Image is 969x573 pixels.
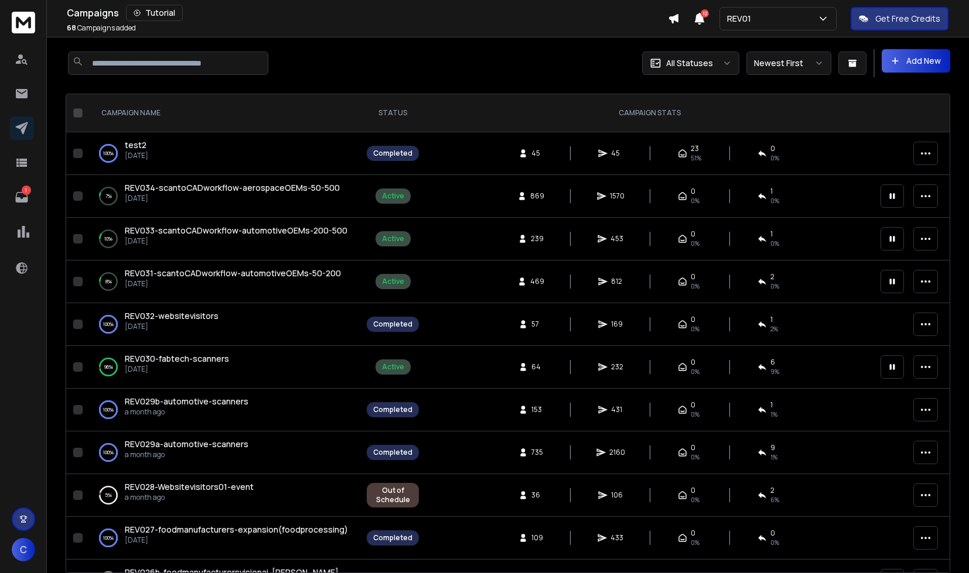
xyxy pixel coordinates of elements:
[12,538,35,561] button: C
[103,447,114,458] p: 100 %
[691,144,699,153] span: 23
[610,191,625,201] span: 1570
[851,7,948,30] button: Get Free Credits
[87,175,360,218] td: 7%REV034-scantoCADworkflow-aerospaceOEMs-50-500[DATE]
[382,234,404,243] div: Active
[87,389,360,431] td: 100%REV029b-automotive-scannersa month ago
[611,490,623,500] span: 106
[770,153,779,163] span: 0 %
[382,362,404,372] div: Active
[530,277,544,286] span: 469
[770,358,775,367] span: 6
[691,486,695,495] span: 0
[701,9,709,18] span: 12
[611,277,623,286] span: 812
[691,153,701,163] span: 51 %
[770,452,777,462] span: 1 %
[691,272,695,282] span: 0
[426,94,874,132] th: CAMPAIGN STATS
[67,5,668,21] div: Campaigns
[125,279,341,289] p: [DATE]
[531,448,543,457] span: 735
[10,186,33,209] a: 1
[691,495,700,505] span: 0%
[691,324,700,334] span: 0%
[125,353,229,365] a: REV030-fabtech-scanners
[125,407,248,417] p: a month ago
[770,486,774,495] span: 2
[125,396,248,407] a: REV029b-automotive-scanners
[87,303,360,346] td: 100%REV032-websitevisitors[DATE]
[373,486,412,505] div: Out of Schedule
[125,396,248,407] span: REV029b-automotive-scanners
[105,489,112,501] p: 5 %
[691,367,700,376] span: 0%
[87,218,360,260] td: 10%REV033-scantoCADworkflow-automotiveOEMs-200-500[DATE]
[125,438,248,450] a: REV029a-automotive-scanners
[531,533,543,543] span: 109
[125,310,219,322] a: REV032-websitevisitors
[125,450,248,459] p: a month ago
[373,533,412,543] div: Completed
[691,196,700,205] span: 0%
[530,191,544,201] span: 869
[770,495,779,505] span: 6 %
[531,234,544,243] span: 239
[691,229,695,239] span: 0
[87,346,360,389] td: 96%REV030-fabtech-scanners[DATE]
[125,139,146,151] a: test2
[104,233,112,245] p: 10 %
[691,529,695,538] span: 0
[611,362,623,372] span: 232
[770,239,779,248] span: 0 %
[691,410,700,419] span: 0%
[87,517,360,560] td: 100%REV027-foodmanufacturers-expansion(foodprocessing)[DATE]
[104,361,113,373] p: 96 %
[87,132,360,175] td: 100%test2[DATE]
[770,315,773,324] span: 1
[770,400,773,410] span: 1
[610,533,623,543] span: 433
[125,194,340,203] p: [DATE]
[87,474,360,517] td: 5%REV028-Websitevisitors01-eventa month ago
[125,267,341,279] a: REV031-scantoCADworkflow-automotiveOEMs-50-200
[125,481,254,493] a: REV028-Websitevisitors01-event
[125,536,348,545] p: [DATE]
[770,144,775,153] span: 0
[531,149,543,158] span: 45
[373,149,412,158] div: Completed
[125,322,219,331] p: [DATE]
[382,277,404,286] div: Active
[666,57,713,69] p: All Statuses
[691,315,695,324] span: 0
[105,190,112,202] p: 7 %
[125,225,347,236] span: REV033-scantoCADworkflow-automotiveOEMs-200-500
[691,239,700,248] span: 0%
[125,182,340,193] span: REV034-scantoCADworkflow-aerospaceOEMs-50-500
[22,186,31,195] p: 1
[770,282,779,291] span: 0 %
[126,5,183,21] button: Tutorial
[691,452,700,462] span: 0%
[770,196,779,205] span: 0 %
[875,13,940,25] p: Get Free Credits
[770,272,774,282] span: 2
[531,362,543,372] span: 64
[87,431,360,474] td: 100%REV029a-automotive-scannersa month ago
[125,365,229,374] p: [DATE]
[373,448,412,457] div: Completed
[770,187,773,196] span: 1
[125,524,348,536] a: REV027-foodmanufacturers-expansion(foodprocessing)
[770,443,775,452] span: 9
[125,182,340,194] a: REV034-scantoCADworkflow-aerospaceOEMs-50-500
[373,405,412,414] div: Completed
[105,276,112,287] p: 8 %
[125,493,254,502] p: a month ago
[882,49,950,73] button: Add New
[770,367,779,376] span: 9 %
